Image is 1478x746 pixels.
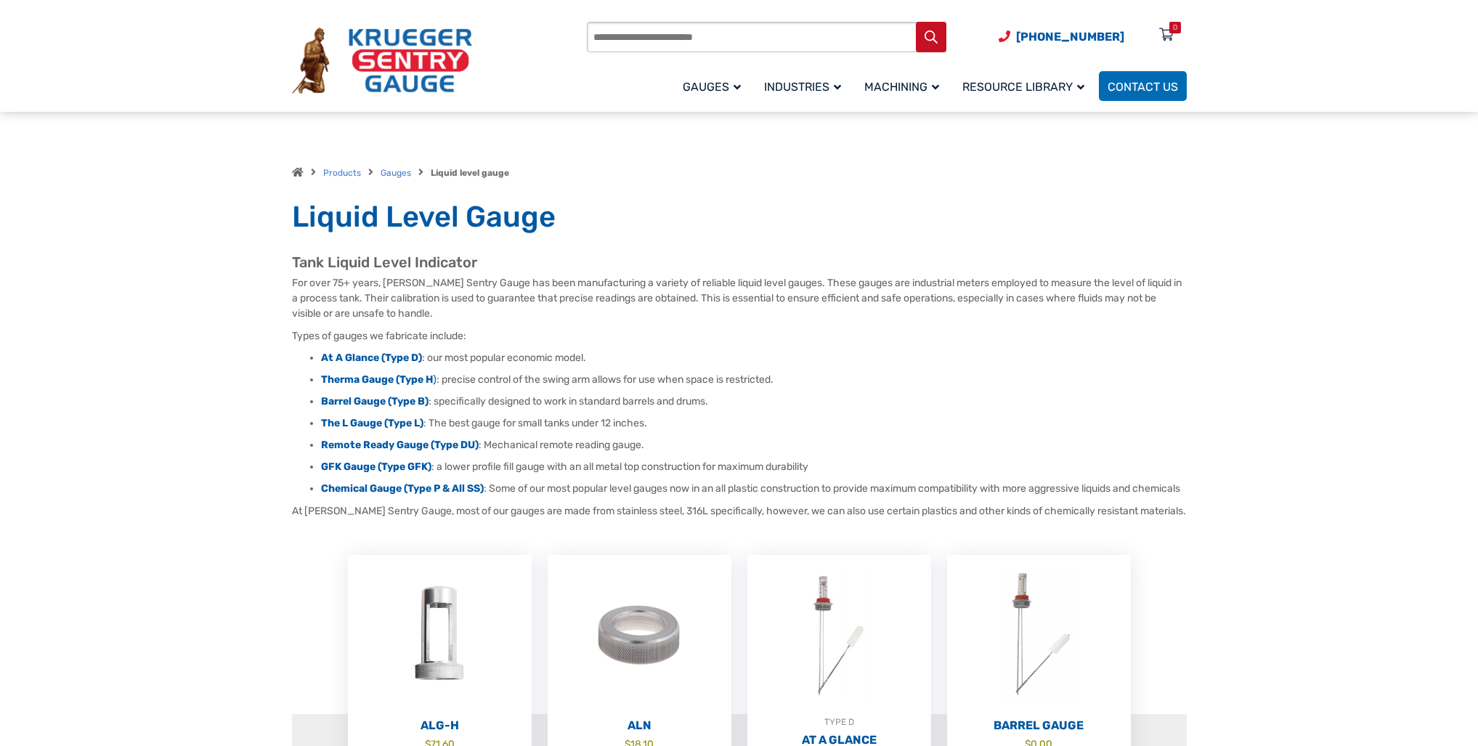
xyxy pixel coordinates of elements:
[864,80,939,94] span: Machining
[321,438,1187,453] li: : Mechanical remote reading gauge.
[348,555,532,715] img: ALG-OF
[292,328,1187,344] p: Types of gauges we fabricate include:
[292,254,1187,272] h2: Tank Liquid Level Indicator
[321,373,1187,387] li: : precise control of the swing arm allows for use when space is restricted.
[321,373,433,386] strong: Therma Gauge (Type H
[674,69,755,103] a: Gauges
[764,80,841,94] span: Industries
[321,417,423,429] a: The L Gauge (Type L)
[856,69,954,103] a: Machining
[999,28,1124,46] a: Phone Number (920) 434-8860
[1099,71,1187,101] a: Contact Us
[292,28,472,94] img: Krueger Sentry Gauge
[321,482,1187,496] li: : Some of our most popular level gauges now in an all plastic construction to provide maximum com...
[1108,80,1178,94] span: Contact Us
[954,69,1099,103] a: Resource Library
[755,69,856,103] a: Industries
[292,199,1187,235] h1: Liquid Level Gauge
[321,352,422,364] a: At A Glance (Type D)
[683,80,741,94] span: Gauges
[321,461,431,473] a: GFK Gauge (Type GFK)
[321,373,437,386] a: Therma Gauge (Type H)
[962,80,1084,94] span: Resource Library
[747,715,931,729] div: TYPE D
[321,439,479,451] a: Remote Ready Gauge (Type DU)
[321,394,1187,409] li: : specifically designed to work in standard barrels and drums.
[947,718,1131,733] h2: Barrel Gauge
[548,718,731,733] h2: ALN
[321,351,1187,365] li: : our most popular economic model.
[321,416,1187,431] li: : The best gauge for small tanks under 12 inches.
[321,460,1187,474] li: : a lower profile fill gauge with an all metal top construction for maximum durability
[548,555,731,715] img: ALN
[431,168,509,178] strong: Liquid level gauge
[321,482,484,495] a: Chemical Gauge (Type P & All SS)
[1016,30,1124,44] span: [PHONE_NUMBER]
[348,718,532,733] h2: ALG-H
[292,503,1187,519] p: At [PERSON_NAME] Sentry Gauge, most of our gauges are made from stainless steel, 316L specificall...
[323,168,361,178] a: Products
[1173,22,1177,33] div: 0
[321,395,429,408] a: Barrel Gauge (Type B)
[292,275,1187,321] p: For over 75+ years, [PERSON_NAME] Sentry Gauge has been manufacturing a variety of reliable liqui...
[381,168,411,178] a: Gauges
[947,555,1131,715] img: Barrel Gauge
[747,555,931,715] img: At A Glance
